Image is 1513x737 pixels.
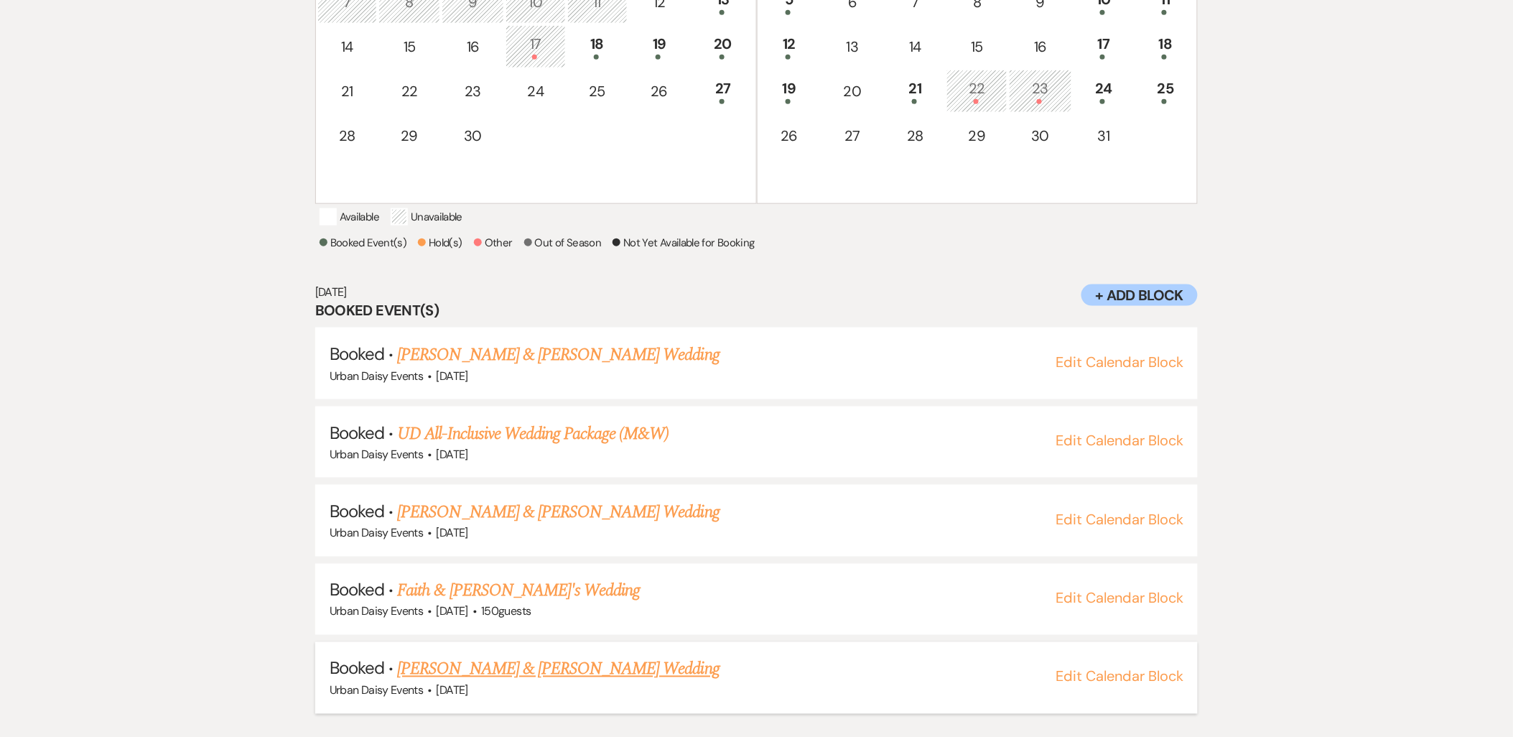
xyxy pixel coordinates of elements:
[893,125,937,147] div: 28
[1056,355,1183,369] button: Edit Calendar Block
[397,421,669,447] a: UD All-Inclusive Wedding Package (M&W)
[1144,33,1188,60] div: 18
[450,36,496,57] div: 16
[315,300,1198,320] h3: Booked Event(s)
[893,36,937,57] div: 14
[325,125,370,147] div: 28
[613,234,754,251] p: Not Yet Available for Booking
[524,234,602,251] p: Out of Season
[1081,284,1198,306] button: + Add Block
[1056,669,1183,684] button: Edit Calendar Block
[513,80,558,102] div: 24
[320,208,379,226] p: Available
[325,36,370,57] div: 14
[450,80,496,102] div: 23
[325,80,370,102] div: 21
[767,125,812,147] div: 26
[513,33,558,60] div: 17
[397,499,719,525] a: [PERSON_NAME] & [PERSON_NAME] Wedding
[1017,125,1063,147] div: 30
[954,125,1000,147] div: 29
[330,657,384,680] span: Booked
[386,36,432,57] div: 15
[391,208,462,226] p: Unavailable
[829,125,876,147] div: 27
[437,604,468,619] span: [DATE]
[437,683,468,698] span: [DATE]
[954,78,1000,104] div: 22
[330,579,384,601] span: Booked
[437,368,468,384] span: [DATE]
[330,526,423,541] span: Urban Daisy Events
[320,234,406,251] p: Booked Event(s)
[699,33,746,60] div: 20
[767,78,812,104] div: 19
[699,78,746,104] div: 27
[386,125,432,147] div: 29
[1017,78,1063,104] div: 23
[637,33,683,60] div: 19
[481,604,531,619] span: 150 guests
[1144,78,1188,104] div: 25
[437,447,468,462] span: [DATE]
[1056,512,1183,527] button: Edit Calendar Block
[330,368,423,384] span: Urban Daisy Events
[418,234,462,251] p: Hold(s)
[1081,33,1127,60] div: 17
[386,80,432,102] div: 22
[1081,78,1127,104] div: 24
[330,604,423,619] span: Urban Daisy Events
[397,342,719,368] a: [PERSON_NAME] & [PERSON_NAME] Wedding
[330,343,384,365] span: Booked
[637,80,683,102] div: 26
[315,284,1198,300] h6: [DATE]
[330,500,384,522] span: Booked
[1056,591,1183,606] button: Edit Calendar Block
[767,33,812,60] div: 12
[397,657,719,682] a: [PERSON_NAME] & [PERSON_NAME] Wedding
[474,234,513,251] p: Other
[575,33,620,60] div: 18
[330,683,423,698] span: Urban Daisy Events
[397,578,640,604] a: Faith & [PERSON_NAME]'s Wedding
[575,80,620,102] div: 25
[893,78,937,104] div: 21
[829,80,876,102] div: 20
[1056,433,1183,448] button: Edit Calendar Block
[829,36,876,57] div: 13
[330,422,384,444] span: Booked
[1081,125,1127,147] div: 31
[954,36,1000,57] div: 15
[330,447,423,462] span: Urban Daisy Events
[1017,36,1063,57] div: 16
[450,125,496,147] div: 30
[437,526,468,541] span: [DATE]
